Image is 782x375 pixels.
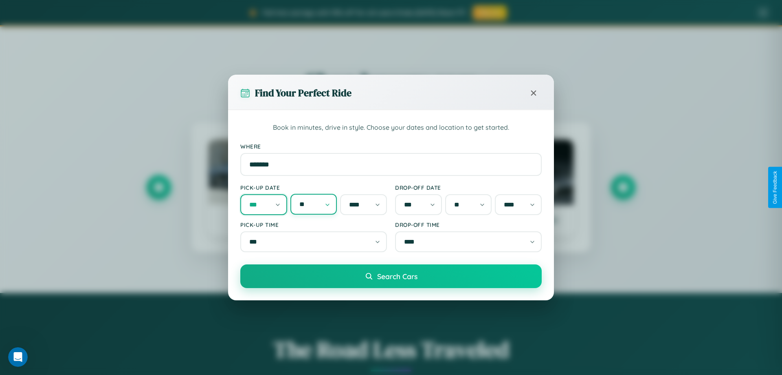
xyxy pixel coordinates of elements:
[255,86,351,100] h3: Find Your Perfect Ride
[395,184,542,191] label: Drop-off Date
[240,264,542,288] button: Search Cars
[240,143,542,150] label: Where
[395,221,542,228] label: Drop-off Time
[377,272,417,281] span: Search Cars
[240,184,387,191] label: Pick-up Date
[240,221,387,228] label: Pick-up Time
[240,122,542,133] p: Book in minutes, drive in style. Choose your dates and location to get started.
